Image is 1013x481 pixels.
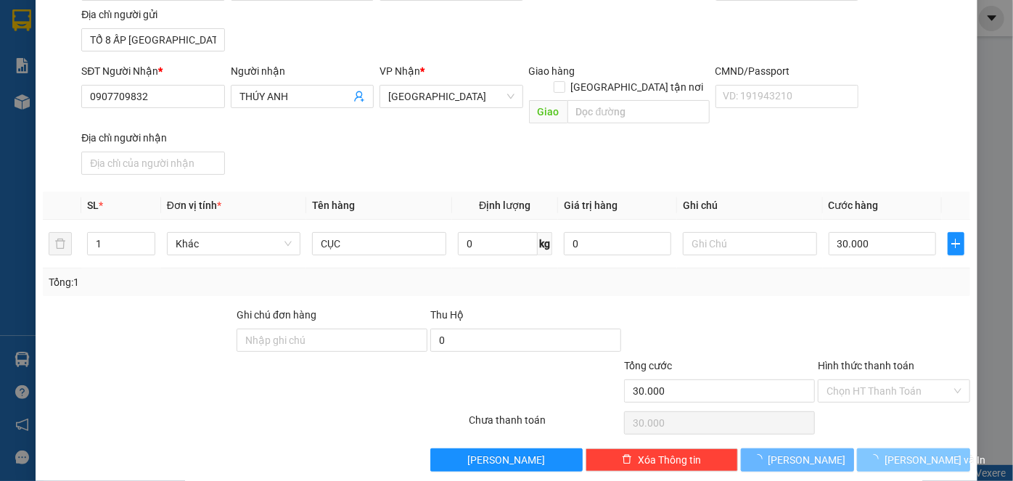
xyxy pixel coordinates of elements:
div: Người nhận [231,63,374,79]
div: Địa chỉ người gửi [81,7,224,22]
button: delete [49,232,72,255]
label: Hình thức thanh toán [818,360,914,371]
input: VD: Bàn, Ghế [312,232,446,255]
span: [PERSON_NAME] [468,452,546,468]
button: plus [948,232,965,255]
label: Ghi chú đơn hàng [237,309,316,321]
span: user-add [353,91,365,102]
input: Ghi Chú [683,232,817,255]
span: Giá trị hàng [564,200,618,211]
span: VP Nhận [380,65,420,77]
span: kg [538,232,552,255]
span: [PERSON_NAME] [768,452,846,468]
div: Địa chỉ người nhận [81,130,224,146]
div: SĐT Người Nhận [81,63,224,79]
span: Tổng cước [624,360,672,371]
button: [PERSON_NAME] [741,448,854,472]
input: Dọc đường [567,100,710,123]
span: Thu Hộ [430,309,464,321]
button: deleteXóa Thông tin [586,448,738,472]
button: [PERSON_NAME] [430,448,583,472]
div: CMND/Passport [715,63,858,79]
span: Sài Gòn [388,86,514,107]
span: Định lượng [479,200,530,211]
div: Chưa thanh toán [468,412,623,437]
span: Cước hàng [829,200,879,211]
span: SL [87,200,99,211]
span: delete [622,454,632,466]
div: Tổng: 1 [49,274,392,290]
span: Giao hàng [529,65,575,77]
button: [PERSON_NAME] và In [857,448,970,472]
th: Ghi chú [677,192,823,220]
input: Ghi chú đơn hàng [237,329,427,352]
span: Giao [529,100,567,123]
input: 0 [564,232,671,255]
input: Địa chỉ của người nhận [81,152,224,175]
span: loading [752,454,768,464]
span: Xóa Thông tin [638,452,701,468]
span: Tên hàng [312,200,355,211]
span: Đơn vị tính [167,200,221,211]
input: Địa chỉ của người gửi [81,28,224,52]
span: [PERSON_NAME] và In [885,452,986,468]
span: plus [948,238,964,250]
span: loading [869,454,885,464]
span: Khác [176,233,292,255]
span: [GEOGRAPHIC_DATA] tận nơi [565,79,710,95]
